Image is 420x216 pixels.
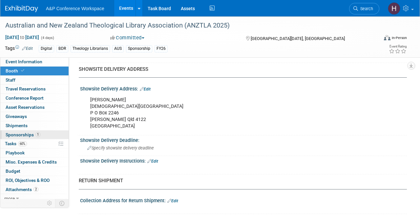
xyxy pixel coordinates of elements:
div: Showsite Delivery Deadline: [80,135,407,144]
a: Playbook [0,148,69,157]
img: Hannah Siegel [388,2,400,15]
button: Committed [108,34,147,41]
a: Budget [0,167,69,176]
span: Giveaways [6,114,27,119]
div: BDR [56,45,68,52]
div: FY26 [155,45,168,52]
a: Shipments [0,121,69,130]
div: AUS [112,45,124,52]
a: Attachments2 [0,185,69,194]
span: Budget [6,168,20,174]
span: Playbook [6,150,25,155]
span: Staff [6,77,15,83]
span: Shipments [6,123,28,128]
div: Australian and New Zealand Theological Library Association (ANZTLA 2025) [3,20,372,31]
a: Travel Reservations [0,85,69,93]
a: Edit [140,87,151,91]
div: In-Person [391,35,407,40]
span: 60% [18,141,27,146]
span: Misc. Expenses & Credits [6,159,57,165]
div: Collection Address for Return Shipment: [80,196,407,204]
span: Event Information [6,59,42,64]
a: ROI, Objectives & ROO [0,176,69,185]
td: Toggle Event Tabs [55,199,69,207]
span: (4 days) [40,36,54,40]
div: Showsite Delivery Instructions: [80,156,407,165]
a: Giveaways [0,112,69,121]
td: Personalize Event Tab Strip [44,199,55,207]
div: RETURN SHIPMENT [79,177,402,184]
a: Booth [0,67,69,75]
span: more [4,196,15,201]
span: ROI, Objectives & ROO [6,178,50,183]
img: ExhibitDay [5,6,38,12]
div: Theology Librarians [71,45,110,52]
a: Edit [147,159,158,164]
div: Showsite Delivery Address: [80,84,407,92]
a: Sponsorships1 [0,130,69,139]
div: Sponsorship [126,45,152,52]
div: [PERSON_NAME] [DEMOGRAPHIC_DATA][GEOGRAPHIC_DATA] P O Box 2246 [PERSON_NAME] Qld 4122 [GEOGRAPHIC... [86,93,343,133]
span: Attachments [6,187,38,192]
td: Tags [5,45,33,52]
a: Asset Reservations [0,103,69,112]
span: Specify showsite delivery deadline [87,146,154,150]
div: Digital [39,45,54,52]
div: SHOWSITE DELIVERY ADDRESS [79,66,402,73]
span: to [19,35,25,40]
i: Booth reservation complete [21,69,24,72]
a: Misc. Expenses & Credits [0,158,69,167]
a: Staff [0,76,69,85]
span: Tasks [5,141,27,146]
span: Conference Report [6,95,44,101]
a: Edit [22,46,33,51]
span: Asset Reservations [6,105,45,110]
a: Edit [167,199,178,203]
span: 2 [33,187,38,192]
span: A&P Conference Workspace [46,6,104,11]
div: Event Rating [389,45,407,48]
span: Travel Reservations [6,86,46,91]
a: Event Information [0,57,69,66]
div: Event Format [348,34,407,44]
a: Search [349,3,379,14]
a: Conference Report [0,94,69,103]
a: more [0,194,69,203]
span: [DATE] [DATE] [5,34,39,40]
a: Tasks60% [0,139,69,148]
span: Booth [6,68,26,73]
span: 1 [35,132,40,137]
span: Sponsorships [6,132,40,137]
span: [GEOGRAPHIC_DATA][DATE], [GEOGRAPHIC_DATA] [251,36,345,41]
img: Format-Inperson.png [384,35,390,40]
span: Search [358,6,373,11]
